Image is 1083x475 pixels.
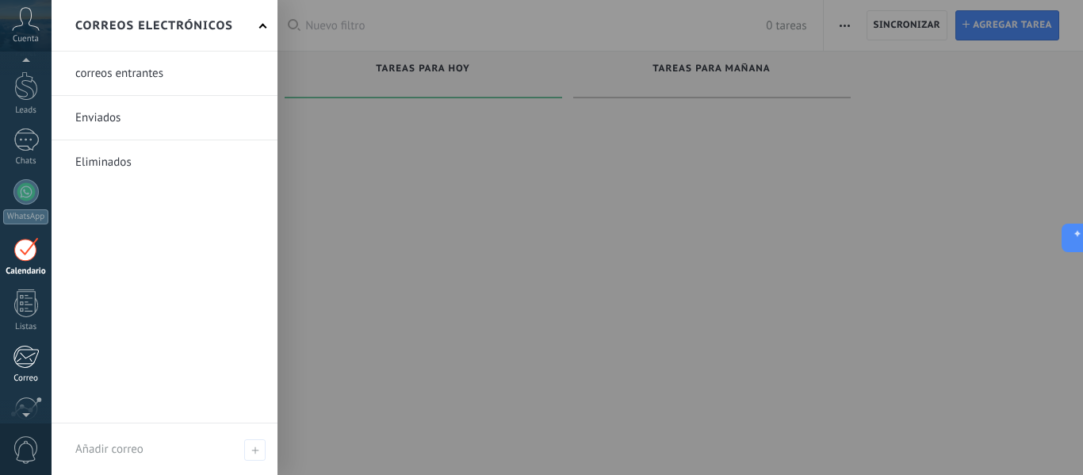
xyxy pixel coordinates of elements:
[13,34,39,44] span: Cuenta
[75,1,233,51] h2: Correos electrónicos
[3,156,49,167] div: Chats
[3,209,48,224] div: WhatsApp
[52,140,277,184] li: Eliminados
[3,266,49,277] div: Calendario
[52,52,277,96] li: correos entrantes
[244,439,266,461] span: Añadir correo
[52,96,277,140] li: Enviados
[3,322,49,332] div: Listas
[3,373,49,384] div: Correo
[3,105,49,116] div: Leads
[75,442,144,457] span: Añadir correo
